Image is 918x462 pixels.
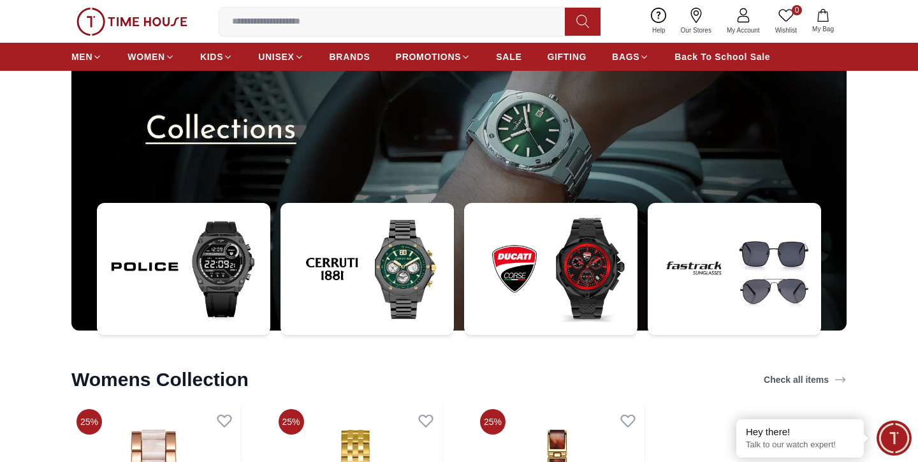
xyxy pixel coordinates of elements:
a: MEN [71,45,102,68]
span: 25% [279,409,304,435]
span: Wishlist [770,26,802,35]
span: GIFTING [547,50,586,63]
span: PROMOTIONS [396,50,462,63]
img: ... [280,203,454,335]
div: Hey there! [746,426,854,438]
img: ... [97,203,270,335]
img: ... [464,203,637,335]
span: Our Stores [676,26,717,35]
span: My Bag [807,24,839,34]
span: BRANDS [330,50,370,63]
h2: Womens Collection [71,368,249,391]
a: Our Stores [673,5,719,38]
span: My Account [722,26,765,35]
a: BRANDS [330,45,370,68]
span: 25% [480,409,506,435]
a: SALE [496,45,521,68]
p: Talk to our watch expert! [746,440,854,451]
a: 0Wishlist [768,5,805,38]
img: ... [76,8,187,36]
span: BAGS [612,50,639,63]
a: WOMEN [127,45,175,68]
a: GIFTING [547,45,586,68]
a: Help [645,5,673,38]
span: KIDS [200,50,223,63]
img: ... [648,203,821,335]
a: Check all items [761,371,849,389]
span: Back To School Sale [674,50,770,63]
button: My Bag [805,6,841,36]
span: Help [647,26,671,35]
a: UNISEX [258,45,303,68]
img: ... [71,40,847,331]
a: PROMOTIONS [396,45,471,68]
a: BAGS [612,45,649,68]
span: 0 [792,5,802,15]
span: WOMEN [127,50,165,63]
a: KIDS [200,45,233,68]
span: SALE [496,50,521,63]
div: Chat Widget [877,421,912,456]
span: 25% [76,409,102,435]
a: Back To School Sale [674,45,770,68]
span: MEN [71,50,92,63]
span: UNISEX [258,50,294,63]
